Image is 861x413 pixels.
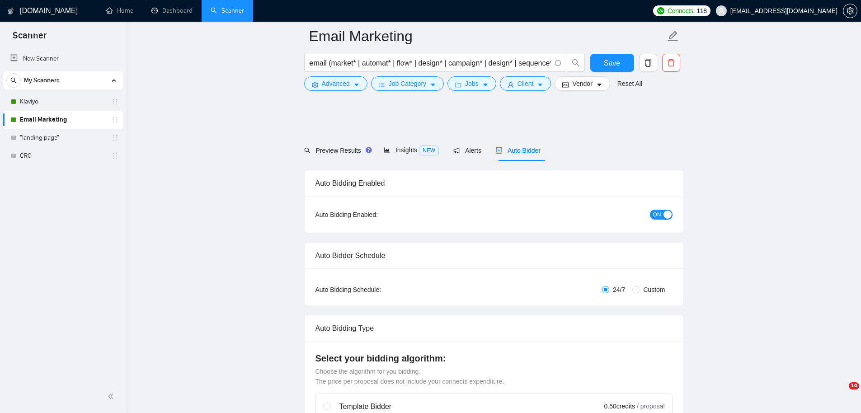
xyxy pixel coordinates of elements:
a: "landing page" [20,129,106,147]
span: user [718,8,725,14]
span: 118 [696,6,706,16]
button: search [567,54,585,72]
span: Alerts [453,147,481,154]
li: New Scanner [3,50,123,68]
span: / proposal [637,402,664,411]
span: robot [496,147,502,154]
a: searchScanner [211,7,244,14]
iframe: Intercom live chat [830,382,852,404]
input: Search Freelance Jobs... [310,57,551,69]
img: logo [8,4,14,19]
span: NEW [419,145,439,155]
span: info-circle [555,60,561,66]
span: folder [455,81,461,88]
a: homeHome [106,7,133,14]
span: Client [518,79,534,89]
span: idcard [562,81,569,88]
button: setting [843,4,857,18]
span: Choose the algorithm for you bidding. The price per proposal does not include your connects expen... [315,368,504,385]
div: Auto Bidding Enabled [315,170,673,196]
span: Advanced [322,79,350,89]
span: delete [663,59,680,67]
span: holder [111,116,118,123]
button: delete [662,54,680,72]
div: Auto Bidding Schedule: [315,285,434,295]
button: Save [590,54,634,72]
button: settingAdvancedcaret-down [304,76,367,91]
img: upwork-logo.png [657,7,664,14]
button: idcardVendorcaret-down [555,76,610,91]
h4: Select your bidding algorithm: [315,352,673,365]
span: caret-down [596,81,602,88]
span: Custom [640,285,668,295]
input: Scanner name... [309,25,665,47]
span: 10 [849,382,859,390]
div: Auto Bidding Enabled: [315,210,434,220]
a: CRO [20,147,106,165]
span: double-left [108,392,117,401]
span: Save [604,57,620,69]
span: holder [111,98,118,105]
span: caret-down [353,81,360,88]
span: Jobs [465,79,479,89]
button: search [6,73,21,88]
span: 0.50 credits [604,401,635,411]
span: area-chart [384,147,390,153]
a: Reset All [617,79,642,89]
a: Email Marketing [20,111,106,129]
span: setting [312,81,318,88]
div: Auto Bidder Schedule [315,243,673,268]
button: barsJob Categorycaret-down [371,76,444,91]
span: ON [653,210,661,220]
li: My Scanners [3,71,123,165]
div: Tooltip anchor [365,146,373,154]
span: Vendor [572,79,592,89]
span: Insights [384,146,439,154]
a: dashboardDashboard [151,7,193,14]
span: 24/7 [609,285,629,295]
span: Preview Results [304,147,369,154]
span: search [567,59,584,67]
span: caret-down [537,81,543,88]
span: Connects: [668,6,695,16]
span: holder [111,134,118,141]
a: New Scanner [10,50,116,68]
button: userClientcaret-down [500,76,551,91]
span: My Scanners [24,71,60,89]
span: user [508,81,514,88]
span: search [304,147,311,154]
span: caret-down [430,81,436,88]
div: Template Bidder [339,401,549,412]
span: copy [640,59,657,67]
span: setting [843,7,857,14]
span: holder [111,152,118,160]
span: Job Category [389,79,426,89]
span: Scanner [5,29,54,48]
button: folderJobscaret-down [447,76,496,91]
span: search [7,77,20,84]
div: Auto Bidding Type [315,315,673,341]
span: caret-down [482,81,489,88]
a: setting [843,7,857,14]
a: Klaviyo [20,93,106,111]
span: notification [453,147,460,154]
span: Auto Bidder [496,147,541,154]
span: bars [379,81,385,88]
button: copy [639,54,657,72]
span: edit [667,30,679,42]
